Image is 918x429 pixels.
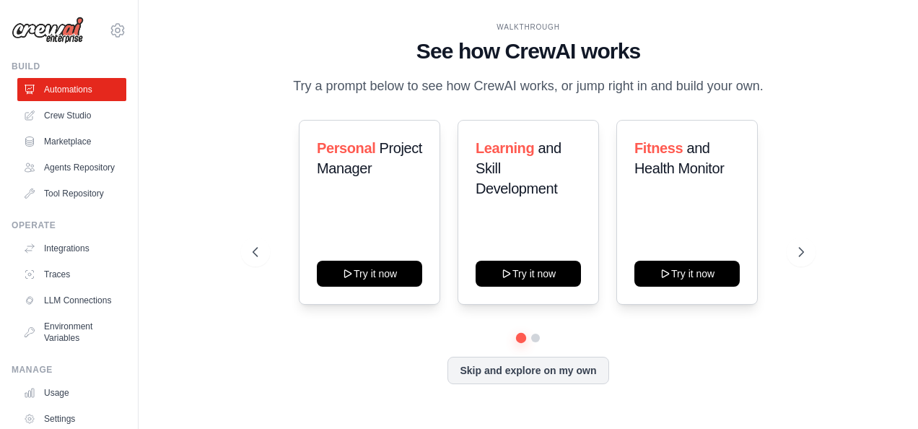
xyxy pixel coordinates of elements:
a: LLM Connections [17,289,126,312]
span: Personal [317,140,375,156]
h1: See how CrewAI works [253,38,805,64]
span: Learning [476,140,534,156]
p: Try a prompt below to see how CrewAI works, or jump right in and build your own. [286,76,771,97]
div: Build [12,61,126,72]
a: Traces [17,263,126,286]
a: Agents Repository [17,156,126,179]
a: Usage [17,381,126,404]
a: Environment Variables [17,315,126,350]
a: Integrations [17,237,126,260]
a: Automations [17,78,126,101]
div: Manage [12,364,126,376]
button: Try it now [317,261,422,287]
button: Skip and explore on my own [447,357,608,384]
a: Marketplace [17,130,126,153]
span: Project Manager [317,140,422,176]
span: Fitness [634,140,683,156]
span: and Skill Development [476,140,561,196]
button: Try it now [634,261,740,287]
a: Tool Repository [17,182,126,205]
button: Try it now [476,261,581,287]
a: Crew Studio [17,104,126,127]
div: WALKTHROUGH [253,22,805,32]
img: Logo [12,17,84,44]
div: Operate [12,220,126,231]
